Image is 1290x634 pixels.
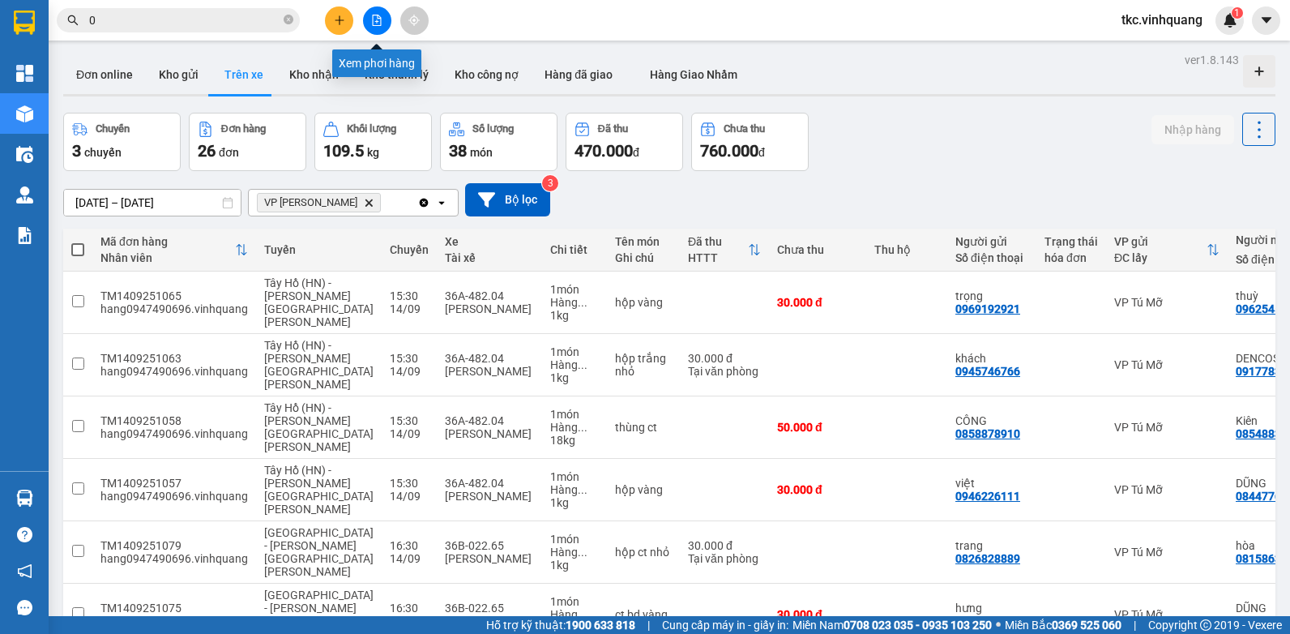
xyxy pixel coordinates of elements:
[550,358,599,371] div: Hàng thông thường
[390,243,429,256] div: Chuyến
[151,86,189,98] span: Website
[550,243,599,256] div: Chi tiết
[17,527,32,542] span: question-circle
[724,123,765,135] div: Chưa thu
[84,146,122,159] span: chuyến
[1114,608,1220,621] div: VP Tú Mỡ
[72,141,81,161] span: 3
[955,539,1028,552] div: trang
[955,602,1028,615] div: hưng
[16,146,33,163] img: warehouse-icon
[390,289,429,302] div: 15:30
[384,195,386,211] input: Selected VP LÊ HỒNG PHONG.
[955,365,1020,378] div: 0945746766
[550,345,599,358] div: 1 món
[486,616,635,634] span: Hỗ trợ kỹ thuật:
[264,276,374,328] span: Tây Hồ (HN) - [PERSON_NAME][GEOGRAPHIC_DATA][PERSON_NAME]
[1185,51,1239,69] div: ver 1.8.143
[390,539,429,552] div: 16:30
[100,539,248,552] div: TM1409251079
[390,302,429,315] div: 14/09
[688,539,761,552] div: 30.000 đ
[440,113,557,171] button: Số lượng38món
[578,483,587,496] span: ...
[777,608,858,621] div: 30.000 đ
[390,602,429,615] div: 16:30
[955,552,1020,565] div: 0826828889
[472,123,514,135] div: Số lượng
[550,546,599,559] div: Hàng thông thường
[445,552,534,565] div: [PERSON_NAME]
[100,352,248,365] div: TM1409251063
[325,6,353,35] button: plus
[633,146,639,159] span: đ
[578,296,587,309] span: ...
[955,235,1028,248] div: Người gửi
[408,15,420,26] span: aim
[1243,55,1275,88] div: Tạo kho hàng mới
[64,190,241,216] input: Select a date range.
[688,365,761,378] div: Tại văn phòng
[390,365,429,378] div: 14/09
[955,289,1028,302] div: trọng
[257,193,381,212] span: VP LÊ HỒNG PHONG, close by backspace
[170,68,276,80] strong: Hotline : 0889 23 23 23
[550,595,599,608] div: 1 món
[445,302,534,315] div: [PERSON_NAME]
[221,123,266,135] div: Đơn hàng
[390,490,429,503] div: 14/09
[688,251,748,264] div: HTTT
[445,539,534,552] div: 36B-022.65
[219,146,239,159] span: đơn
[647,616,650,634] span: |
[578,358,587,371] span: ...
[691,113,809,171] button: Chưa thu760.000đ
[578,421,587,434] span: ...
[550,434,599,447] div: 18 kg
[284,15,293,24] span: close-circle
[100,365,248,378] div: hang0947490696.vinhquang
[264,243,374,256] div: Tuyến
[1044,251,1098,264] div: hóa đơn
[1114,546,1220,559] div: VP Tú Mỡ
[955,414,1028,427] div: CÔNG
[284,13,293,28] span: close-circle
[550,309,599,322] div: 1 kg
[680,229,769,272] th: Toggle SortBy
[688,235,748,248] div: Đã thu
[264,464,374,516] span: Tây Hồ (HN) - [PERSON_NAME][GEOGRAPHIC_DATA][PERSON_NAME]
[157,48,288,65] strong: PHIẾU GỬI HÀNG
[100,427,248,440] div: hang0947490696.vinhquang
[63,55,146,94] button: Đơn online
[955,302,1020,315] div: 0969192921
[390,427,429,440] div: 14/09
[1151,115,1234,144] button: Nhập hàng
[575,141,633,161] span: 470.000
[550,608,599,621] div: Hàng thông thường
[1005,616,1121,634] span: Miền Bắc
[100,289,248,302] div: TM1409251065
[445,352,534,365] div: 36A-482.04
[449,141,467,161] span: 38
[996,622,1001,628] span: ⚪️
[364,198,374,208] svg: Delete
[16,490,33,507] img: warehouse-icon
[1052,619,1121,632] strong: 0369 525 060
[1044,235,1098,248] div: Trạng thái
[445,414,534,427] div: 36A-482.04
[955,251,1028,264] div: Số điện thoại
[96,123,130,135] div: Chuyến
[550,496,599,509] div: 1 kg
[390,615,429,628] div: 14/09
[955,427,1020,440] div: 0858878910
[758,146,765,159] span: đ
[100,235,235,248] div: Mã đơn hàng
[650,68,737,81] span: Hàng Giao Nhầm
[1114,358,1220,371] div: VP Tú Mỡ
[100,477,248,490] div: TM1409251057
[264,526,374,578] span: [GEOGRAPHIC_DATA] - [PERSON_NAME][GEOGRAPHIC_DATA][PERSON_NAME]
[334,15,345,26] span: plus
[442,55,532,94] button: Kho công nợ
[435,196,448,209] svg: open
[445,615,534,628] div: [PERSON_NAME]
